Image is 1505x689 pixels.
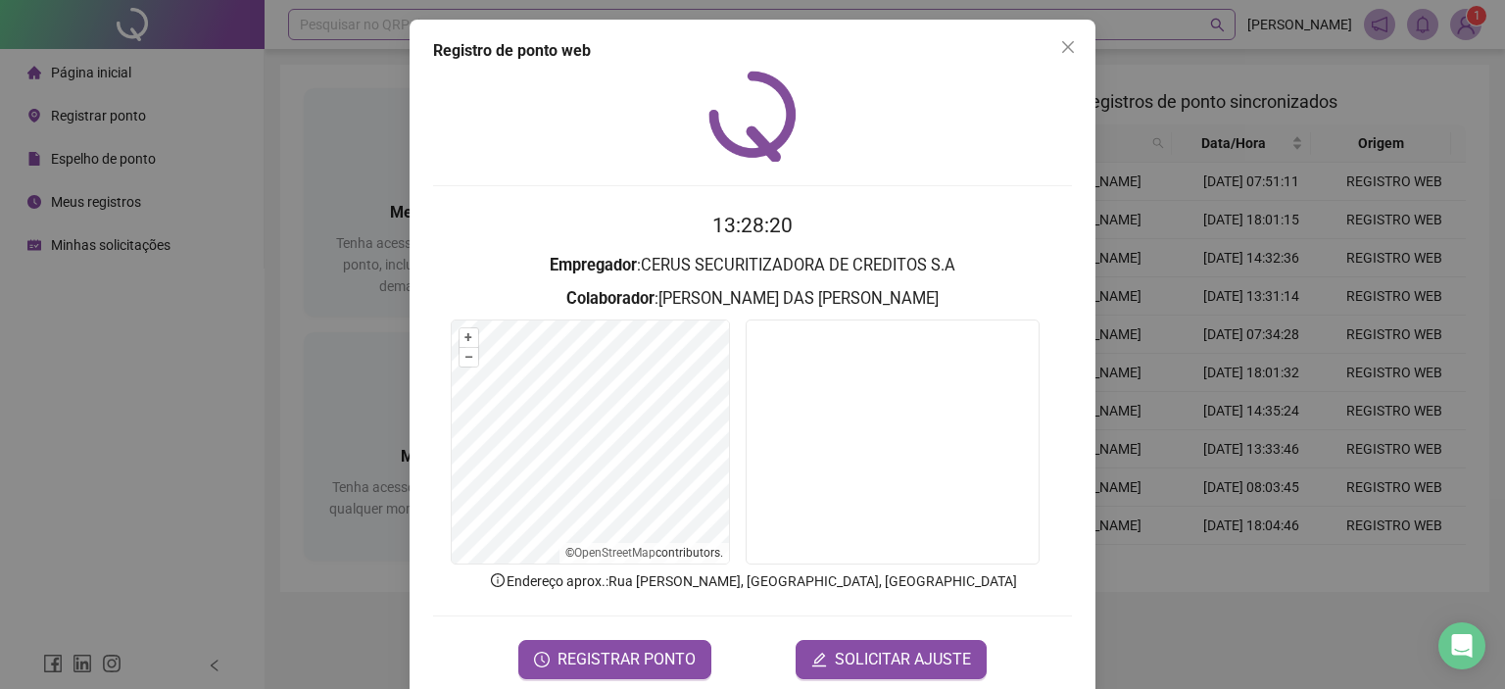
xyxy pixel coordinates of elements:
a: OpenStreetMap [574,546,655,560]
span: clock-circle [534,652,550,667]
li: © contributors. [565,546,723,560]
strong: Empregador [550,256,637,274]
button: editSOLICITAR AJUSTE [796,640,987,679]
button: – [460,348,478,367]
time: 13:28:20 [712,214,793,237]
span: REGISTRAR PONTO [558,648,696,671]
button: + [460,328,478,347]
img: QRPoint [708,71,797,162]
span: SOLICITAR AJUSTE [835,648,971,671]
button: REGISTRAR PONTO [518,640,711,679]
h3: : [PERSON_NAME] DAS [PERSON_NAME] [433,286,1072,312]
div: Open Intercom Messenger [1438,622,1485,669]
div: Registro de ponto web [433,39,1072,63]
span: edit [811,652,827,667]
span: close [1060,39,1076,55]
strong: Colaborador [566,289,655,308]
span: info-circle [489,571,507,589]
h3: : CERUS SECURITIZADORA DE CREDITOS S.A [433,253,1072,278]
p: Endereço aprox. : Rua [PERSON_NAME], [GEOGRAPHIC_DATA], [GEOGRAPHIC_DATA] [433,570,1072,592]
button: Close [1052,31,1084,63]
